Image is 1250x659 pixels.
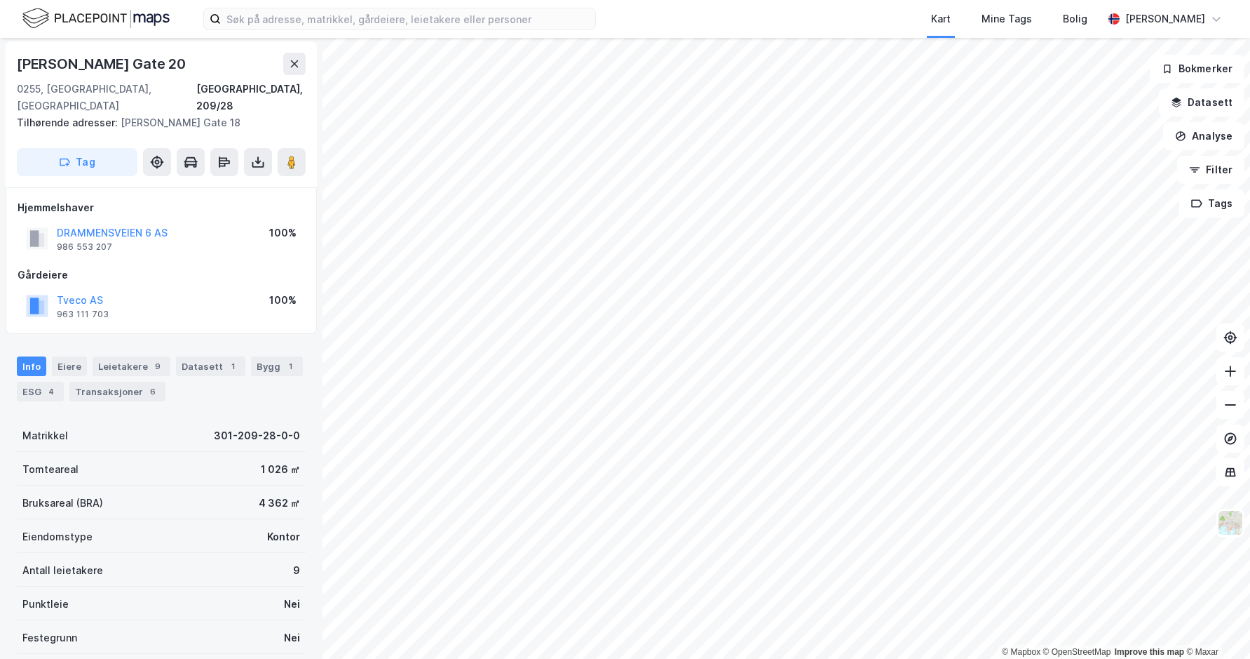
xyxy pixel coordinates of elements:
a: OpenStreetMap [1043,647,1111,657]
div: 4 [44,385,58,399]
div: Tomteareal [22,461,79,478]
img: logo.f888ab2527a4732fd821a326f86c7f29.svg [22,6,170,31]
div: 9 [151,359,165,373]
div: Festegrunn [22,630,77,646]
a: Improve this map [1115,647,1184,657]
div: Bolig [1063,11,1087,27]
div: [GEOGRAPHIC_DATA], 209/28 [196,81,306,114]
div: 6 [146,385,160,399]
div: Gårdeiere [18,267,305,284]
div: Bygg [251,357,303,376]
div: 9 [293,562,300,579]
div: Leietakere [93,357,170,376]
div: 100% [269,292,297,309]
iframe: Chat Widget [1180,592,1250,659]
button: Analyse [1163,122,1244,150]
div: [PERSON_NAME] [1125,11,1205,27]
img: Z [1217,510,1244,536]
div: 4 362 ㎡ [259,495,300,512]
div: 301-209-28-0-0 [214,427,300,444]
button: Tags [1179,189,1244,218]
div: 100% [269,225,297,241]
div: Kontrollprogram for chat [1180,592,1250,659]
button: Datasett [1159,88,1244,117]
div: 0255, [GEOGRAPHIC_DATA], [GEOGRAPHIC_DATA] [17,81,196,114]
div: Punktleie [22,596,69,613]
div: Info [17,357,46,376]
div: 1 [283,359,297,373]
div: Hjemmelshaver [18,199,305,216]
div: Matrikkel [22,427,68,444]
div: Datasett [176,357,245,376]
div: 963 111 703 [57,309,109,320]
div: 1 [226,359,240,373]
button: Bokmerker [1150,55,1244,83]
div: Kontor [267,528,300,545]
a: Mapbox [1002,647,1040,657]
input: Søk på adresse, matrikkel, gårdeiere, leietakere eller personer [221,8,595,29]
div: Nei [284,630,300,646]
div: 1 026 ㎡ [261,461,300,478]
div: [PERSON_NAME] Gate 20 [17,53,189,75]
span: Tilhørende adresser: [17,117,121,128]
div: Eiendomstype [22,528,93,545]
div: Antall leietakere [22,562,103,579]
div: Mine Tags [981,11,1032,27]
button: Tag [17,148,137,176]
div: Eiere [52,357,87,376]
div: Transaksjoner [69,382,165,401]
div: 986 553 207 [57,241,112,253]
div: Kart [931,11,951,27]
button: Filter [1177,156,1244,184]
div: Bruksareal (BRA) [22,495,103,512]
div: [PERSON_NAME] Gate 18 [17,114,294,131]
div: ESG [17,382,64,401]
div: Nei [284,596,300,613]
